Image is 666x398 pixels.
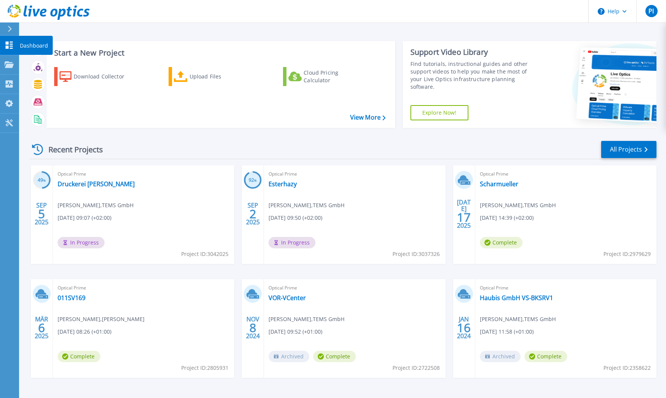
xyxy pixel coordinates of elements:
span: [DATE] 11:58 (+01:00) [480,328,534,336]
span: Optical Prime [480,170,652,178]
div: Download Collector [74,69,135,84]
span: Project ID: 3037326 [393,250,440,258]
span: 8 [249,324,256,331]
span: Project ID: 2979629 [603,250,651,258]
span: 5 [38,211,45,217]
span: PI [648,8,654,14]
span: Complete [480,237,523,248]
a: 011SV169 [58,294,85,302]
div: JAN 2024 [457,314,471,342]
a: Scharmueller [480,180,518,188]
span: Complete [58,351,100,362]
span: Optical Prime [480,284,652,292]
span: [DATE] 09:07 (+02:00) [58,214,111,222]
span: 6 [38,324,45,331]
div: Support Video Library [410,47,539,57]
a: Upload Files [169,67,254,86]
span: Project ID: 2805931 [181,364,228,372]
span: Project ID: 2358622 [603,364,651,372]
span: [PERSON_NAME] , TEMS GmbH [269,201,344,209]
div: [DATE] 2025 [457,200,471,228]
span: 16 [457,324,471,331]
span: In Progress [58,237,105,248]
span: In Progress [269,237,315,248]
span: % [254,178,257,182]
span: [DATE] 08:26 (+01:00) [58,328,111,336]
span: Optical Prime [269,170,441,178]
span: Complete [313,351,356,362]
span: Archived [269,351,309,362]
span: [PERSON_NAME] , TEMS GmbH [58,201,134,209]
span: Archived [480,351,521,362]
span: Optical Prime [58,170,230,178]
a: Cloud Pricing Calculator [283,67,368,86]
span: Complete [524,351,567,362]
span: [DATE] 09:50 (+02:00) [269,214,322,222]
span: [PERSON_NAME] , [PERSON_NAME] [58,315,145,323]
h3: Start a New Project [54,49,385,57]
span: [PERSON_NAME] , TEMS GmbH [480,315,556,323]
span: 17 [457,214,471,221]
div: NOV 2024 [246,314,260,342]
p: Dashboard [20,36,48,56]
div: SEP 2025 [246,200,260,228]
h3: 49 [33,176,51,185]
a: Esterhazy [269,180,297,188]
div: Recent Projects [29,140,113,159]
h3: 92 [244,176,262,185]
span: Project ID: 2722508 [393,364,440,372]
a: Haubis GmbH VS-BKSRV1 [480,294,553,302]
a: Download Collector [54,67,139,86]
span: 2 [249,211,256,217]
a: All Projects [601,141,656,158]
span: Optical Prime [58,284,230,292]
span: [DATE] 14:39 (+02:00) [480,214,534,222]
span: % [43,178,46,182]
div: SEP 2025 [34,200,49,228]
span: [PERSON_NAME] , TEMS GmbH [269,315,344,323]
span: [DATE] 09:52 (+01:00) [269,328,322,336]
span: Project ID: 3042025 [181,250,228,258]
span: [PERSON_NAME] , TEMS GmbH [480,201,556,209]
a: Explore Now! [410,105,468,120]
a: View More [350,114,386,121]
a: VOR-VCenter [269,294,306,302]
a: Druckerei [PERSON_NAME] [58,180,135,188]
div: MÄR 2025 [34,314,49,342]
div: Cloud Pricing Calculator [304,69,365,84]
span: Optical Prime [269,284,441,292]
div: Find tutorials, instructional guides and other support videos to help you make the most of your L... [410,60,539,91]
div: Upload Files [190,69,251,84]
